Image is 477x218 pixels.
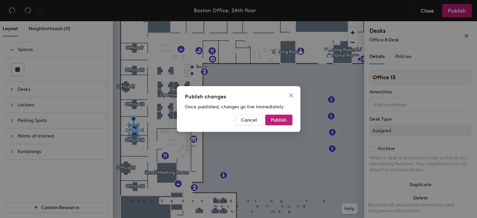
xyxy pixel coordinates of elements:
span: Once published, changes go live immediately [185,104,284,110]
span: Publish [271,117,287,123]
button: Cancel [235,115,263,125]
div: Publish changes [185,93,292,101]
span: close [288,93,294,98]
span: Close [286,93,296,98]
button: Publish [265,115,292,125]
span: Cancel [241,117,257,123]
button: Close [286,90,296,101]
